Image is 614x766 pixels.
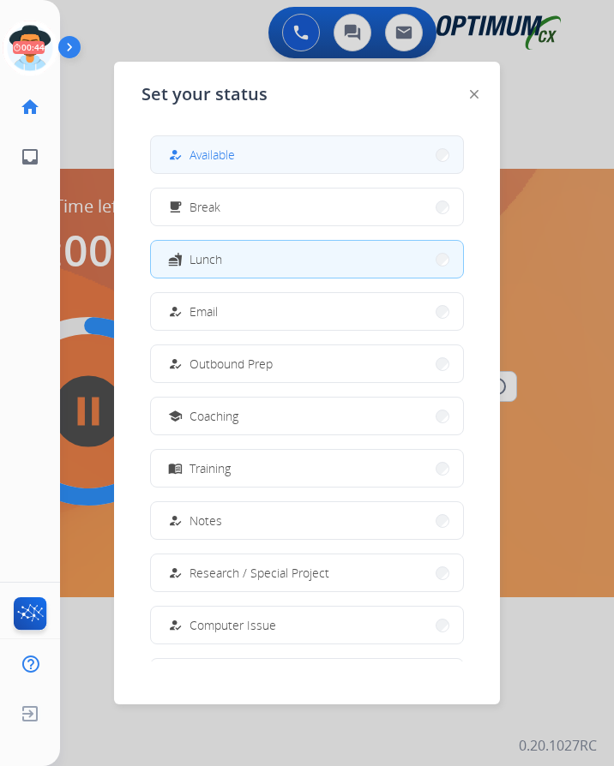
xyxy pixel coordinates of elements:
[20,97,40,117] mat-icon: home
[190,146,235,164] span: Available
[168,409,183,423] mat-icon: school
[168,461,183,476] mat-icon: menu_book
[168,147,183,162] mat-icon: how_to_reg
[519,735,597,756] p: 0.20.1027RC
[190,407,238,425] span: Coaching
[168,356,183,371] mat-icon: how_to_reg
[168,304,183,319] mat-icon: how_to_reg
[168,566,183,580] mat-icon: how_to_reg
[190,459,231,477] span: Training
[151,345,463,382] button: Outbound Prep
[151,659,463,696] button: Internet Issue
[470,90,479,99] img: close-button
[168,252,183,266] mat-icon: fastfood
[151,293,463,330] button: Email
[141,82,268,106] span: Set your status
[151,189,463,225] button: Break
[168,200,183,214] mat-icon: free_breakfast
[20,147,40,167] mat-icon: inbox
[151,607,463,643] button: Computer Issue
[190,250,222,268] span: Lunch
[151,398,463,434] button: Coaching
[190,198,220,216] span: Break
[151,241,463,278] button: Lunch
[168,513,183,528] mat-icon: how_to_reg
[190,616,276,634] span: Computer Issue
[190,302,218,320] span: Email
[168,618,183,632] mat-icon: how_to_reg
[151,502,463,539] button: Notes
[190,564,329,582] span: Research / Special Project
[151,554,463,591] button: Research / Special Project
[151,450,463,487] button: Training
[151,136,463,173] button: Available
[190,355,273,373] span: Outbound Prep
[190,512,222,530] span: Notes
